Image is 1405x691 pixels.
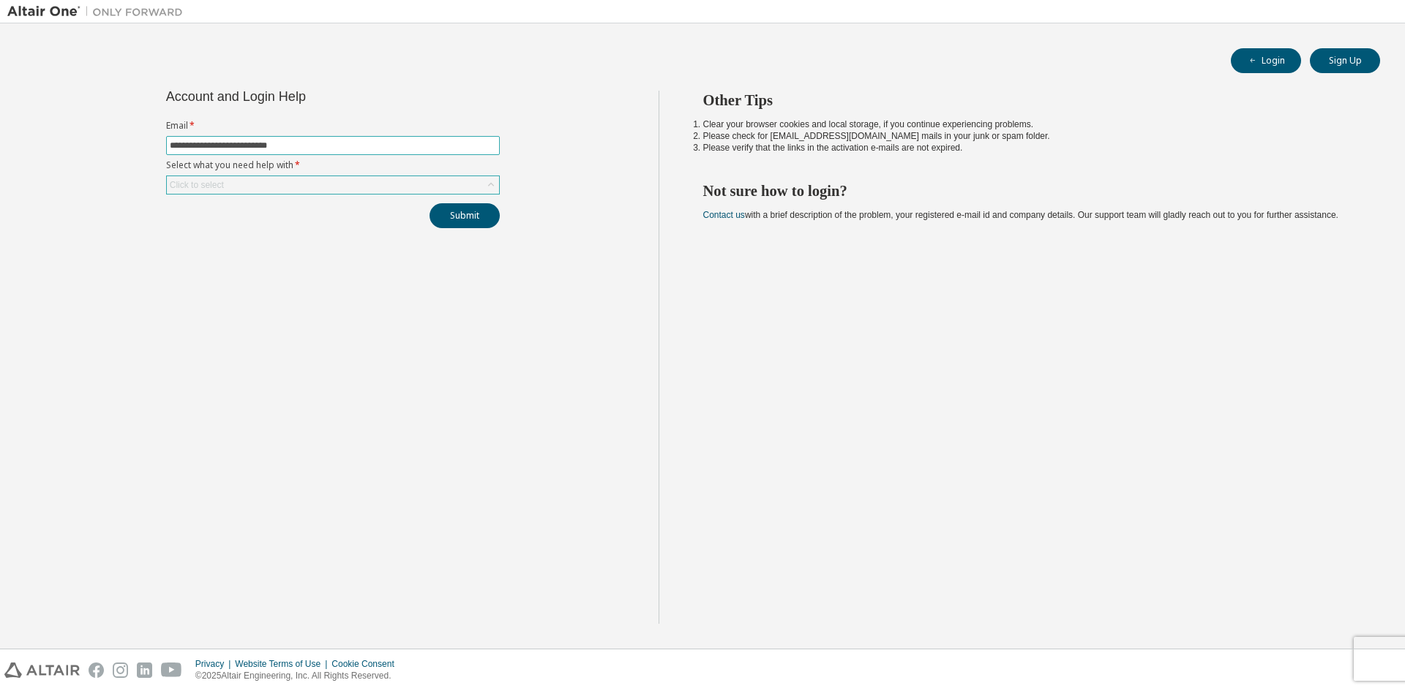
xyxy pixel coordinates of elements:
button: Sign Up [1310,48,1380,73]
h2: Other Tips [703,91,1355,110]
p: © 2025 Altair Engineering, Inc. All Rights Reserved. [195,670,403,682]
label: Select what you need help with [166,159,500,171]
img: facebook.svg [89,662,104,678]
img: youtube.svg [161,662,182,678]
button: Login [1231,48,1301,73]
div: Click to select [167,176,499,194]
div: Click to select [170,179,224,191]
div: Privacy [195,658,235,670]
img: instagram.svg [113,662,128,678]
li: Clear your browser cookies and local storage, if you continue experiencing problems. [703,118,1355,130]
div: Website Terms of Use [235,658,331,670]
img: linkedin.svg [137,662,152,678]
button: Submit [430,203,500,228]
div: Account and Login Help [166,91,433,102]
h2: Not sure how to login? [703,181,1355,200]
a: Contact us [703,210,745,220]
div: Cookie Consent [331,658,402,670]
li: Please check for [EMAIL_ADDRESS][DOMAIN_NAME] mails in your junk or spam folder. [703,130,1355,142]
img: altair_logo.svg [4,662,80,678]
li: Please verify that the links in the activation e-mails are not expired. [703,142,1355,154]
label: Email [166,120,500,132]
span: with a brief description of the problem, your registered e-mail id and company details. Our suppo... [703,210,1338,220]
img: Altair One [7,4,190,19]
